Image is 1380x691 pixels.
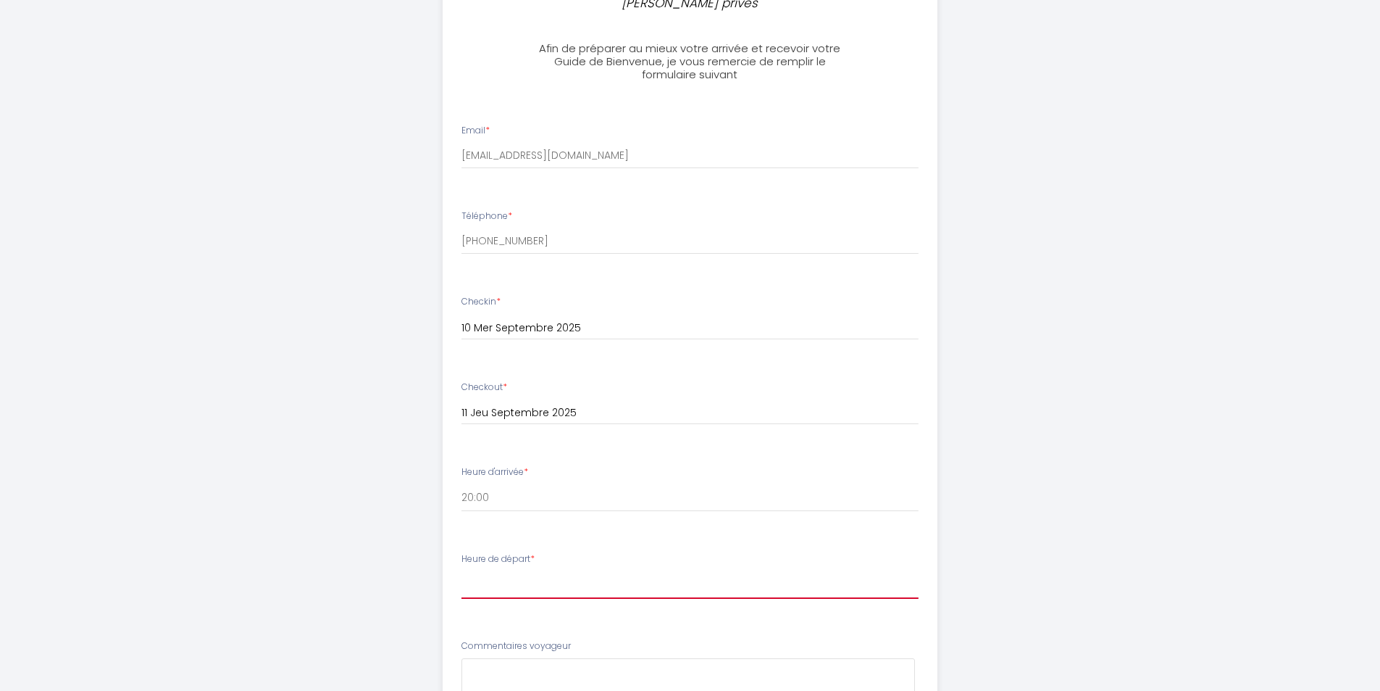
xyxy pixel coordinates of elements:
[529,42,851,81] h3: Afin de préparer au mieux votre arrivée et recevoir votre Guide de Bienvenue, je vous remercie de...
[461,295,501,309] label: Checkin
[461,640,571,653] label: Commentaires voyageur
[461,466,528,479] label: Heure d'arrivée
[461,124,490,138] label: Email
[461,210,512,223] label: Téléphone
[461,553,535,566] label: Heure de départ
[461,381,507,394] label: Checkout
